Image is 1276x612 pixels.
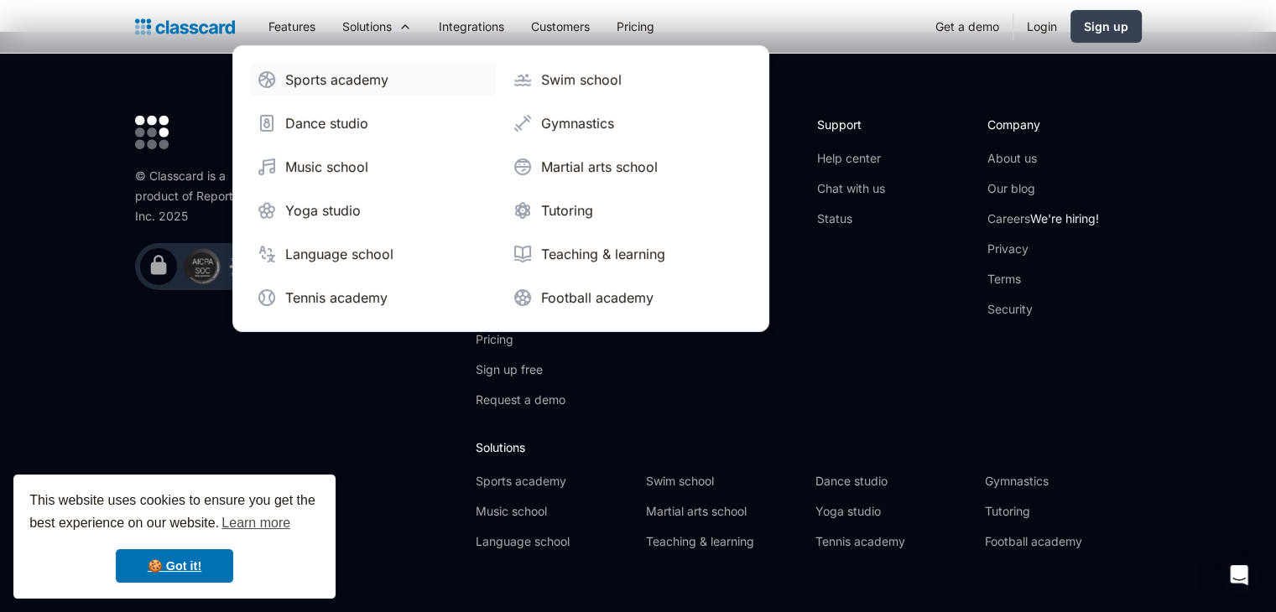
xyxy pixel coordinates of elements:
[1013,8,1070,45] a: Login
[603,8,668,45] a: Pricing
[13,475,336,599] div: cookieconsent
[285,200,361,220] div: Yoga studio
[506,281,752,314] a: Football academy
[817,210,885,227] a: Status
[985,533,1141,550] a: Football academy
[250,150,496,184] a: Music school
[250,106,496,140] a: Dance studio
[817,150,885,167] a: Help center
[285,157,368,177] div: Music school
[506,106,752,140] a: Gymnastics
[476,533,632,550] a: Language school
[645,533,801,550] a: Teaching & learning
[817,116,885,133] h2: Support
[476,438,1141,456] h2: Solutions
[987,210,1099,227] a: CareersWe're hiring!
[29,490,320,536] span: This website uses cookies to ensure you get the best experience on our website.
[518,8,603,45] a: Customers
[476,361,565,378] a: Sign up free
[645,503,801,520] a: Martial arts school
[250,281,496,314] a: Tennis academy
[232,45,769,332] nav: Solutions
[987,180,1099,197] a: Our blog
[645,473,801,490] a: Swim school
[506,194,752,227] a: Tutoring
[985,503,1141,520] a: Tutoring
[987,116,1099,133] h2: Company
[1219,555,1259,595] div: Open Intercom Messenger
[985,473,1141,490] a: Gymnastics
[1070,10,1142,43] a: Sign up
[219,511,293,536] a: learn more about cookies
[285,244,393,264] div: Language school
[506,63,752,96] a: Swim school
[506,150,752,184] a: Martial arts school
[815,503,971,520] a: Yoga studio
[1030,211,1099,226] span: We're hiring!
[476,331,565,348] a: Pricing
[285,113,368,133] div: Dance studio
[342,18,392,35] div: Solutions
[285,288,388,308] div: Tennis academy
[922,8,1013,45] a: Get a demo
[541,200,593,220] div: Tutoring
[506,237,752,271] a: Teaching & learning
[250,194,496,227] a: Yoga studio
[250,237,496,271] a: Language school
[541,70,622,90] div: Swim school
[541,157,658,177] div: Martial arts school
[987,241,1099,257] a: Privacy
[425,8,518,45] a: Integrations
[116,549,233,583] a: dismiss cookie message
[329,8,425,45] div: Solutions
[817,180,885,197] a: Chat with us
[250,63,496,96] a: Sports academy
[1084,18,1128,35] div: Sign up
[987,150,1099,167] a: About us
[541,113,614,133] div: Gymnastics
[135,166,269,226] div: © Classcard is a product of Reportcard, Inc. 2025
[285,70,388,90] div: Sports academy
[541,288,654,308] div: Football academy
[476,503,632,520] a: Music school
[135,15,235,39] a: Logo
[987,301,1099,318] a: Security
[815,533,971,550] a: Tennis academy
[815,473,971,490] a: Dance studio
[255,8,329,45] a: Features
[987,271,1099,288] a: Terms
[541,244,665,264] div: Teaching & learning
[476,473,632,490] a: Sports academy
[476,392,565,408] a: Request a demo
